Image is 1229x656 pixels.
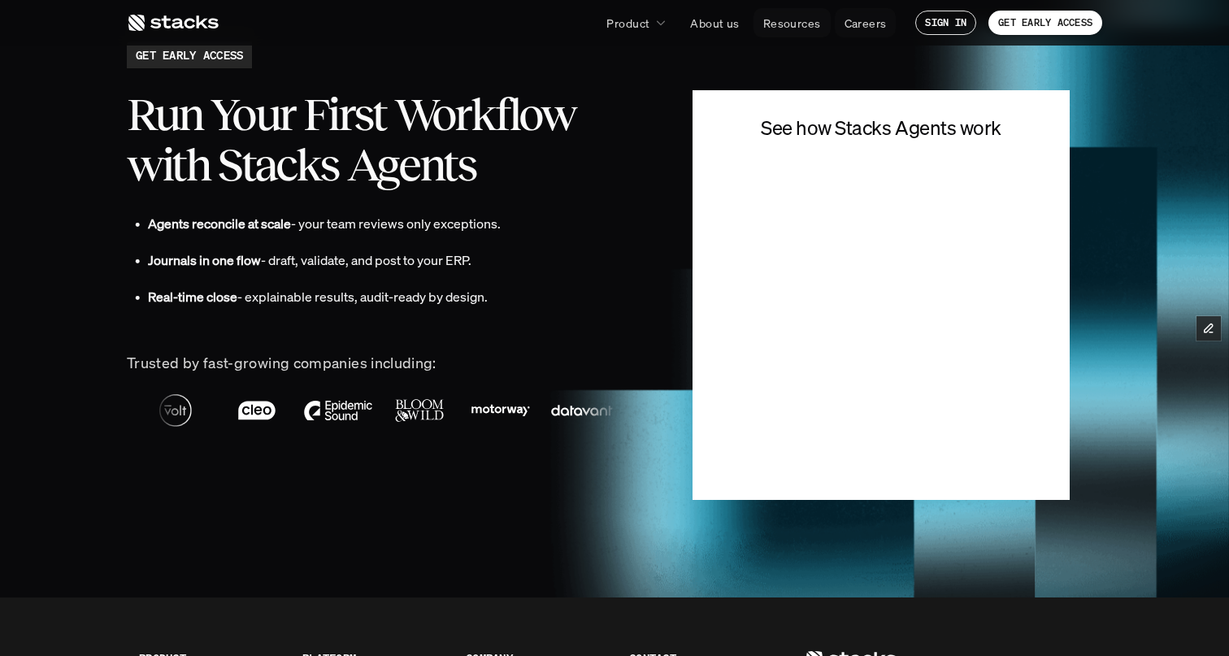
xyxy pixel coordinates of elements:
[135,249,140,272] p: •
[136,46,243,63] h2: GET EARLY ACCESS
[925,17,966,28] p: SIGN IN
[998,17,1092,28] p: GET EARLY ACCESS
[148,285,644,309] p: - explainable results, audit-ready by design.
[127,351,644,375] p: Trusted by fast-growing companies including:
[148,215,291,232] strong: Agents reconcile at scale
[127,89,644,189] h2: Run Your First Workflow with Stacks Agents
[148,251,261,269] strong: Journals in one flow
[148,249,644,272] p: - draft, validate, and post to your ERP.
[749,115,1013,142] h4: See how Stacks Agents work
[148,212,644,236] p: - your team reviews only exceptions.
[148,288,237,306] strong: Real-time close
[763,15,821,32] p: Resources
[915,11,976,35] a: SIGN IN
[606,15,649,32] p: Product
[690,15,739,32] p: About us
[1196,316,1221,341] button: Edit Framer Content
[135,212,140,236] p: •
[835,8,897,37] a: Careers
[717,150,1045,339] iframe: Form
[988,11,1102,35] a: GET EARLY ACCESS
[753,8,831,37] a: Resources
[680,8,749,37] a: About us
[135,285,140,309] p: •
[845,15,887,32] p: Careers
